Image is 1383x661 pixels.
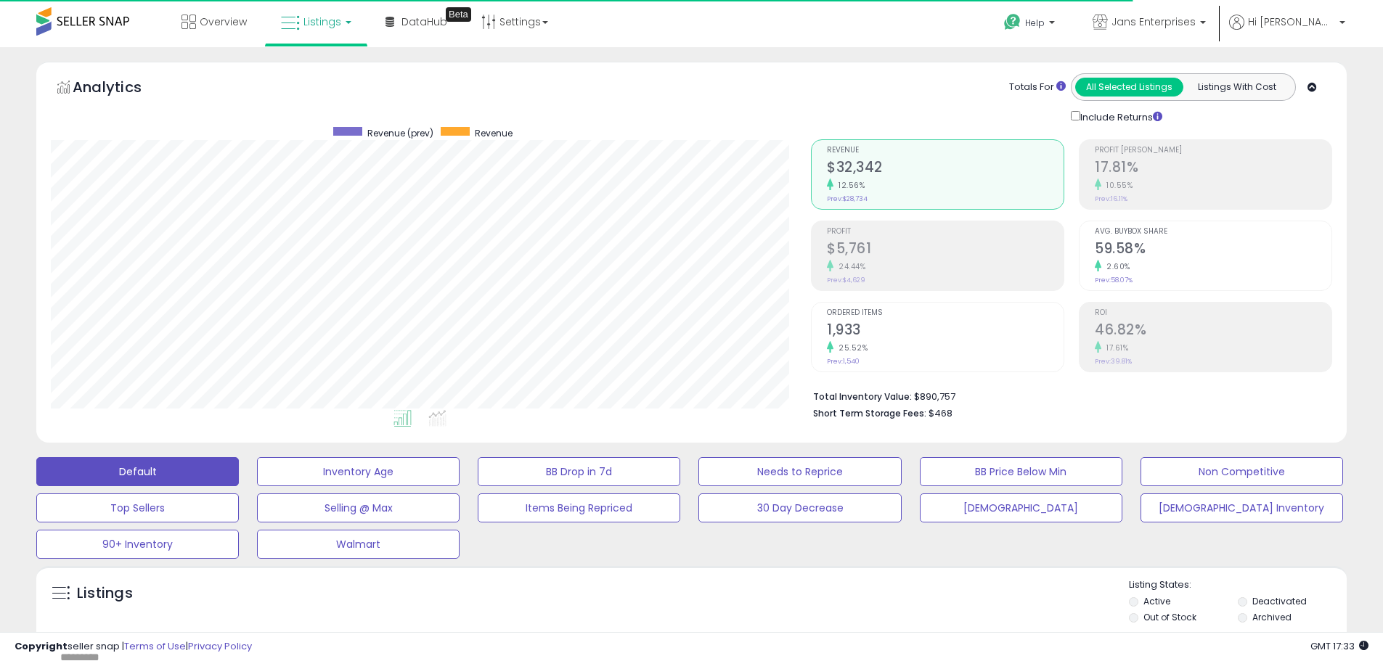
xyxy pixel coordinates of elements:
h2: 46.82% [1095,321,1331,341]
span: Ordered Items [827,309,1064,317]
h2: $5,761 [827,240,1064,260]
h5: Analytics [73,77,170,101]
button: BB Price Below Min [920,457,1122,486]
h2: 17.81% [1095,159,1331,178]
label: Out of Stock [1143,611,1196,623]
small: Prev: 39.81% [1095,357,1132,366]
button: Items Being Repriced [478,493,680,522]
span: Revenue (prev) [367,127,433,139]
button: Needs to Reprice [698,457,901,486]
button: [DEMOGRAPHIC_DATA] [920,493,1122,522]
small: 24.44% [833,261,865,272]
label: Active [1143,595,1170,607]
span: Listings [303,15,341,29]
button: BB Drop in 7d [478,457,680,486]
small: Prev: $4,629 [827,276,865,284]
div: Tooltip anchor [446,7,471,22]
h2: 1,933 [827,321,1064,341]
span: Profit [827,228,1064,236]
a: Terms of Use [124,639,186,653]
a: Privacy Policy [188,639,252,653]
p: Listing States: [1129,578,1347,592]
small: Prev: 58.07% [1095,276,1133,284]
small: Prev: $28,734 [827,194,868,203]
button: 90+ Inventory [36,530,239,559]
button: Default [36,457,239,486]
small: 10.55% [1101,180,1133,191]
button: Selling @ Max [257,493,460,522]
small: Prev: 1,540 [827,357,860,366]
b: Total Inventory Value: [813,390,912,403]
button: Listings With Cost [1183,78,1291,97]
div: seller snap | | [15,640,252,654]
span: $468 [929,406,952,420]
button: Walmart [257,530,460,559]
strong: Copyright [15,639,68,653]
span: Revenue [827,147,1064,155]
a: Hi [PERSON_NAME] [1229,15,1345,47]
button: Top Sellers [36,493,239,522]
h2: 59.58% [1095,240,1331,260]
span: Overview [200,15,247,29]
li: $890,757 [813,387,1321,404]
span: Help [1025,17,1045,29]
span: ROI [1095,309,1331,317]
button: All Selected Listings [1075,78,1183,97]
small: 12.56% [833,180,865,191]
span: Profit [PERSON_NAME] [1095,147,1331,155]
h5: Listings [77,583,133,604]
a: Help [992,2,1069,47]
button: Inventory Age [257,457,460,486]
span: Revenue [475,127,513,139]
i: Get Help [1003,13,1021,31]
button: 30 Day Decrease [698,493,901,522]
small: 25.52% [833,342,868,353]
small: Prev: 16.11% [1095,194,1127,203]
small: 17.61% [1101,342,1128,353]
small: 2.60% [1101,261,1130,272]
button: [DEMOGRAPHIC_DATA] Inventory [1141,493,1343,522]
span: Jans Enterprises [1111,15,1196,29]
button: Non Competitive [1141,457,1343,486]
span: DataHub [401,15,447,29]
b: Short Term Storage Fees: [813,407,926,419]
label: Deactivated [1252,595,1307,607]
span: Hi [PERSON_NAME] [1248,15,1335,29]
div: Totals For [1009,81,1066,94]
label: Archived [1252,611,1292,623]
span: 2025-09-12 17:33 GMT [1310,639,1368,653]
div: Include Returns [1060,108,1180,125]
h2: $32,342 [827,159,1064,178]
span: Avg. Buybox Share [1095,228,1331,236]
